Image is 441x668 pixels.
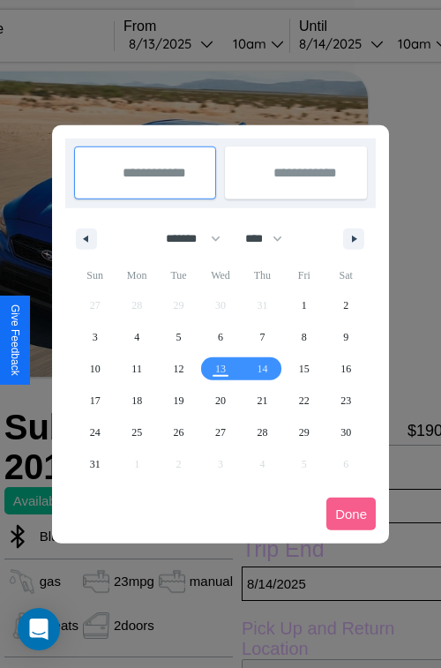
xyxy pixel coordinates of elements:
[174,385,184,417] span: 19
[343,289,348,321] span: 2
[199,417,241,448] button: 27
[174,353,184,385] span: 12
[283,321,325,353] button: 8
[326,498,376,530] button: Done
[74,261,116,289] span: Sun
[215,353,226,385] span: 13
[215,385,226,417] span: 20
[93,321,98,353] span: 3
[259,321,265,353] span: 7
[134,321,139,353] span: 4
[158,321,199,353] button: 5
[283,417,325,448] button: 29
[218,321,223,353] span: 6
[116,353,157,385] button: 11
[257,417,267,448] span: 28
[302,321,307,353] span: 8
[131,385,142,417] span: 18
[158,417,199,448] button: 26
[215,417,226,448] span: 27
[302,289,307,321] span: 1
[74,448,116,480] button: 31
[325,385,367,417] button: 23
[299,353,310,385] span: 15
[242,261,283,289] span: Thu
[158,261,199,289] span: Tue
[176,321,182,353] span: 5
[257,385,267,417] span: 21
[74,321,116,353] button: 3
[116,261,157,289] span: Mon
[283,289,325,321] button: 1
[325,261,367,289] span: Sat
[242,353,283,385] button: 14
[199,261,241,289] span: Wed
[158,353,199,385] button: 12
[90,417,101,448] span: 24
[343,321,348,353] span: 9
[174,417,184,448] span: 26
[74,385,116,417] button: 17
[257,353,267,385] span: 14
[283,353,325,385] button: 15
[242,321,283,353] button: 7
[90,353,101,385] span: 10
[90,385,101,417] span: 17
[18,608,60,650] div: Open Intercom Messenger
[116,417,157,448] button: 25
[9,304,21,376] div: Give Feedback
[199,385,241,417] button: 20
[90,448,101,480] span: 31
[299,417,310,448] span: 29
[158,385,199,417] button: 19
[283,385,325,417] button: 22
[131,353,142,385] span: 11
[325,321,367,353] button: 9
[242,385,283,417] button: 21
[340,385,351,417] span: 23
[199,353,241,385] button: 13
[116,321,157,353] button: 4
[299,385,310,417] span: 22
[199,321,241,353] button: 6
[340,353,351,385] span: 16
[74,417,116,448] button: 24
[325,289,367,321] button: 2
[325,417,367,448] button: 30
[325,353,367,385] button: 16
[340,417,351,448] span: 30
[74,353,116,385] button: 10
[283,261,325,289] span: Fri
[116,385,157,417] button: 18
[131,417,142,448] span: 25
[242,417,283,448] button: 28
